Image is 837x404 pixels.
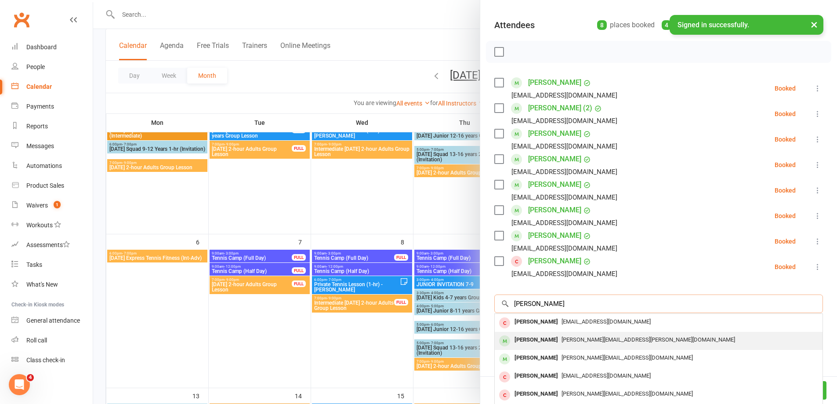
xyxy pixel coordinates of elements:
[26,182,64,189] div: Product Sales
[26,123,48,130] div: Reports
[562,372,651,379] span: [EMAIL_ADDRESS][DOMAIN_NAME]
[528,178,581,192] a: [PERSON_NAME]
[562,354,693,361] span: [PERSON_NAME][EMAIL_ADDRESS][DOMAIN_NAME]
[528,101,592,115] a: [PERSON_NAME] (2)
[499,389,510,400] div: member
[26,63,45,70] div: People
[775,187,796,193] div: Booked
[26,202,48,209] div: Waivers
[528,203,581,217] a: [PERSON_NAME]
[11,116,93,136] a: Reports
[499,353,510,364] div: member
[511,217,617,229] div: [EMAIL_ADDRESS][DOMAIN_NAME]
[511,141,617,152] div: [EMAIL_ADDRESS][DOMAIN_NAME]
[562,318,651,325] span: [EMAIL_ADDRESS][DOMAIN_NAME]
[11,350,93,370] a: Class kiosk mode
[775,85,796,91] div: Booked
[11,196,93,215] a: Waivers 1
[26,317,80,324] div: General attendance
[11,176,93,196] a: Product Sales
[562,390,693,397] span: [PERSON_NAME][EMAIL_ADDRESS][DOMAIN_NAME]
[26,83,52,90] div: Calendar
[26,222,53,229] div: Workouts
[494,295,823,313] input: Search to add attendees
[528,127,581,141] a: [PERSON_NAME]
[499,335,510,346] div: member
[11,311,93,331] a: General attendance kiosk mode
[775,136,796,142] div: Booked
[11,156,93,176] a: Automations
[11,77,93,97] a: Calendar
[511,352,562,364] div: [PERSON_NAME]
[775,264,796,270] div: Booked
[26,162,62,169] div: Automations
[806,15,822,34] button: ×
[27,374,34,381] span: 4
[775,238,796,244] div: Booked
[54,201,61,208] span: 1
[528,76,581,90] a: [PERSON_NAME]
[678,21,749,29] span: Signed in successfully.
[511,334,562,346] div: [PERSON_NAME]
[511,388,562,400] div: [PERSON_NAME]
[26,281,58,288] div: What's New
[511,166,617,178] div: [EMAIL_ADDRESS][DOMAIN_NAME]
[511,115,617,127] div: [EMAIL_ADDRESS][DOMAIN_NAME]
[11,235,93,255] a: Assessments
[11,136,93,156] a: Messages
[511,370,562,382] div: [PERSON_NAME]
[499,317,510,328] div: member
[26,103,54,110] div: Payments
[26,142,54,149] div: Messages
[26,357,65,364] div: Class check-in
[11,255,93,275] a: Tasks
[11,9,33,31] a: Clubworx
[775,111,796,117] div: Booked
[511,243,617,254] div: [EMAIL_ADDRESS][DOMAIN_NAME]
[775,162,796,168] div: Booked
[26,337,47,344] div: Roll call
[775,213,796,219] div: Booked
[528,229,581,243] a: [PERSON_NAME]
[11,275,93,295] a: What's New
[511,316,562,328] div: [PERSON_NAME]
[11,97,93,116] a: Payments
[562,336,735,343] span: [PERSON_NAME][EMAIL_ADDRESS][PERSON_NAME][DOMAIN_NAME]
[9,374,30,395] iframe: Intercom live chat
[26,241,70,248] div: Assessments
[499,371,510,382] div: member
[11,331,93,350] a: Roll call
[511,192,617,203] div: [EMAIL_ADDRESS][DOMAIN_NAME]
[11,215,93,235] a: Workouts
[528,254,581,268] a: [PERSON_NAME]
[26,44,57,51] div: Dashboard
[528,152,581,166] a: [PERSON_NAME]
[511,90,617,101] div: [EMAIL_ADDRESS][DOMAIN_NAME]
[11,37,93,57] a: Dashboard
[511,268,617,280] div: [EMAIL_ADDRESS][DOMAIN_NAME]
[26,261,42,268] div: Tasks
[11,57,93,77] a: People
